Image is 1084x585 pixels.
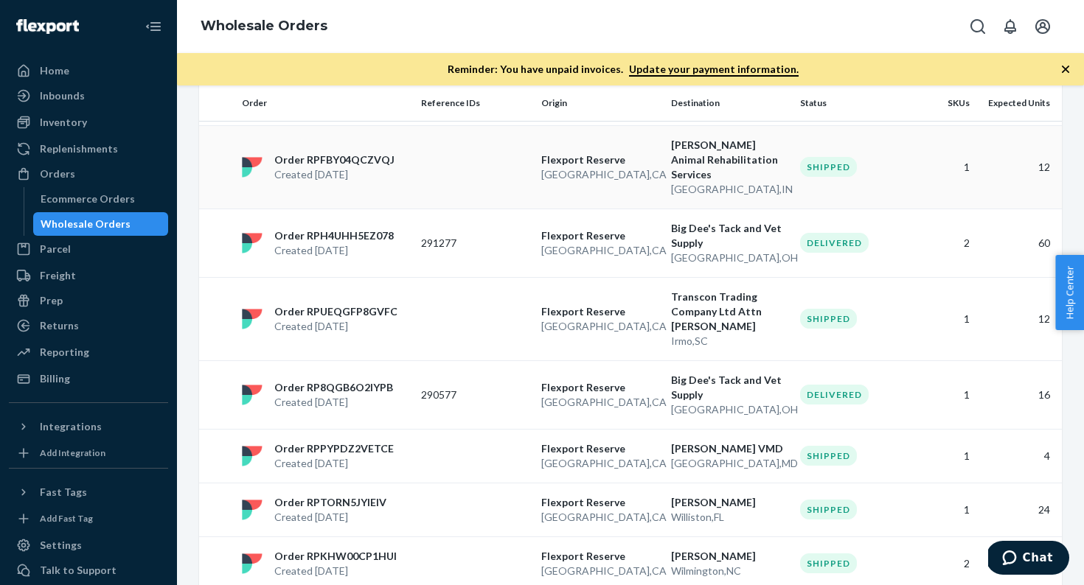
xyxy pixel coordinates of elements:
p: Reminder: You have unpaid invoices. [448,62,799,77]
p: [GEOGRAPHIC_DATA] , CA [541,456,659,471]
th: Destination [665,85,795,121]
p: Transcon Trading Company Ltd Attn [PERSON_NAME] [671,290,789,334]
p: Big Dee's Tack and Vet Supply [671,373,789,402]
a: Inventory [9,111,168,134]
a: Billing [9,367,168,390]
td: 16 [976,360,1062,429]
img: flexport logo [242,309,263,329]
p: Order RPFBY04QCZVQJ [274,153,395,167]
p: Created [DATE] [274,167,395,182]
button: Open Search Box [963,12,993,41]
div: Orders [40,167,75,181]
div: Billing [40,371,70,386]
img: Flexport logo [16,19,79,34]
p: Flexport Reserve [541,549,659,564]
td: 4 [976,429,1062,483]
button: Open notifications [996,12,1025,41]
p: Created [DATE] [274,456,394,471]
p: [GEOGRAPHIC_DATA] , OH [671,251,789,265]
p: Order RP8QGB6O2IYPB [274,380,393,395]
a: Freight [9,264,168,287]
a: Wholesale Orders [201,18,327,34]
p: Flexport Reserve [541,304,659,319]
p: Created [DATE] [274,319,397,334]
p: Flexport Reserve [541,153,659,167]
td: 2 [915,209,976,277]
button: Open account menu [1028,12,1057,41]
p: Wilmington , NC [671,564,789,578]
div: Shipped [800,157,857,177]
div: Settings [40,538,82,553]
td: 1 [915,360,976,429]
p: 290577 [421,388,530,402]
td: 12 [976,277,1062,360]
div: Prep [40,293,63,308]
a: Reporting [9,340,168,364]
button: Integrations [9,415,168,438]
a: Home [9,59,168,83]
div: Shipped [800,309,857,329]
p: Big Dee's Tack and Vet Supply [671,221,789,251]
p: [GEOGRAPHIC_DATA] , CA [541,243,659,258]
th: Reference IDs [415,85,536,121]
p: [PERSON_NAME] Animal Rehabilitation Services [671,138,789,182]
th: Order [236,85,415,121]
p: Created [DATE] [274,564,397,578]
th: Status [794,85,915,121]
div: Reporting [40,345,89,360]
a: Settings [9,533,168,557]
img: flexport logo [242,500,263,520]
button: Fast Tags [9,480,168,504]
a: Ecommerce Orders [33,187,169,211]
p: [GEOGRAPHIC_DATA] , OH [671,402,789,417]
div: Shipped [800,553,857,573]
p: Williston , FL [671,510,789,525]
p: 291277 [421,236,530,251]
p: [GEOGRAPHIC_DATA] , CA [541,564,659,578]
p: [PERSON_NAME] [671,495,789,510]
p: Flexport Reserve [541,441,659,456]
a: Orders [9,162,168,186]
th: SKUs [915,85,976,121]
img: flexport logo [242,233,263,253]
div: Inventory [40,115,87,130]
a: Update your payment information. [629,63,799,77]
p: [GEOGRAPHIC_DATA] , CA [541,167,659,182]
td: 12 [976,125,1062,209]
p: Order RPKHW00CP1HUI [274,549,397,564]
div: Delivered [800,233,869,253]
div: Shipped [800,446,857,466]
p: [PERSON_NAME] [671,549,789,564]
div: Ecommerce Orders [41,192,135,206]
div: Inbounds [40,88,85,103]
button: Close Navigation [139,12,168,41]
td: 1 [915,125,976,209]
th: Origin [535,85,665,121]
a: Add Fast Tag [9,510,168,528]
div: Talk to Support [40,563,117,578]
img: flexport logo [242,446,263,466]
th: Expected Units [976,85,1062,121]
div: Add Integration [40,446,105,459]
div: Integrations [40,419,102,434]
a: Replenishments [9,137,168,161]
p: [GEOGRAPHIC_DATA] , CA [541,319,659,334]
div: Add Fast Tag [40,512,93,525]
ol: breadcrumbs [189,5,339,48]
a: Parcel [9,237,168,261]
div: Replenishments [40,141,118,156]
p: Created [DATE] [274,510,386,525]
td: 1 [915,483,976,536]
p: [GEOGRAPHIC_DATA] , CA [541,510,659,525]
div: Returns [40,318,79,333]
div: Delivered [800,385,869,404]
p: [GEOGRAPHIC_DATA] , IN [671,182,789,197]
p: Order RPTORN5JYIEIV [274,495,386,510]
p: Created [DATE] [274,243,394,258]
p: Order RPUEQGFP8GVFC [274,304,397,319]
div: Shipped [800,500,857,519]
p: Created [DATE] [274,395,393,410]
a: Returns [9,314,168,337]
span: Help Center [1055,255,1084,330]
